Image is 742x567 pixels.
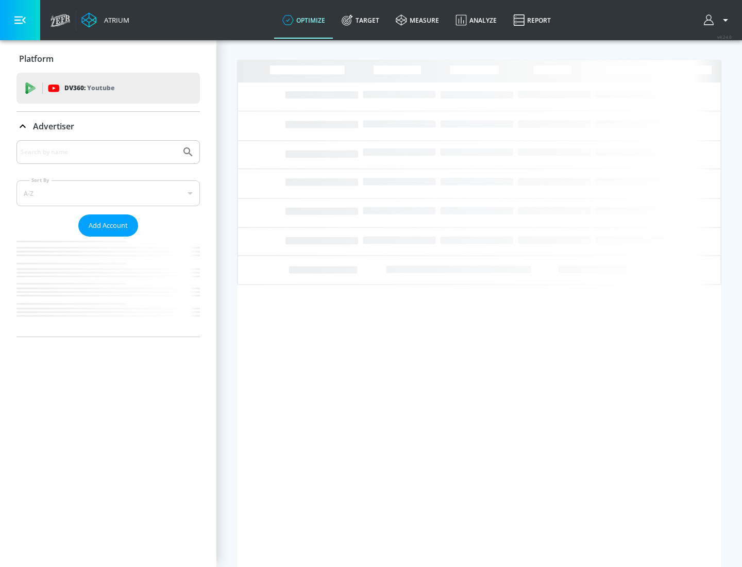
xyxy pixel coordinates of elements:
div: Advertiser [16,112,200,141]
nav: list of Advertiser [16,237,200,337]
label: Sort By [29,177,52,184]
a: optimize [274,2,333,39]
a: Analyze [447,2,505,39]
p: Advertiser [33,121,74,132]
div: Atrium [100,15,129,25]
div: A-Z [16,180,200,206]
p: Youtube [87,82,114,93]
button: Add Account [78,214,138,237]
input: Search by name [21,145,177,159]
a: Report [505,2,559,39]
span: Add Account [89,220,128,231]
div: DV360: Youtube [16,73,200,104]
div: Advertiser [16,140,200,337]
a: measure [387,2,447,39]
p: Platform [19,53,54,64]
span: v 4.24.0 [717,34,732,40]
a: Atrium [81,12,129,28]
p: DV360: [64,82,114,94]
a: Target [333,2,387,39]
div: Platform [16,44,200,73]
